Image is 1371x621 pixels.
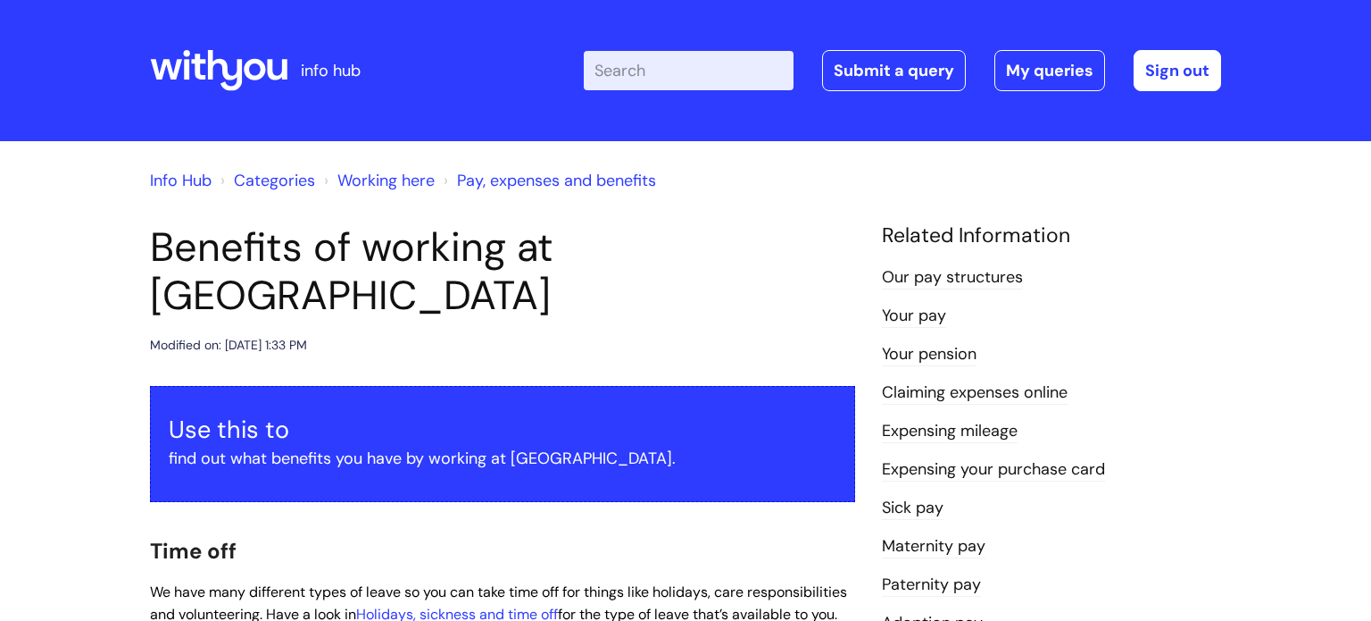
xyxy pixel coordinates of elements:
[150,170,212,191] a: Info Hub
[457,170,656,191] a: Pay, expenses and benefits
[150,537,237,565] span: Time off
[882,535,985,558] a: Maternity pay
[234,170,315,191] a: Categories
[882,458,1105,482] a: Expensing your purchase card
[216,166,315,195] li: Solution home
[584,50,1221,91] div: | -
[150,223,855,320] h1: Benefits of working at [GEOGRAPHIC_DATA]
[994,50,1105,91] a: My queries
[882,223,1221,248] h4: Related Information
[882,574,981,597] a: Paternity pay
[301,56,361,85] p: info hub
[882,305,946,328] a: Your pay
[822,50,966,91] a: Submit a query
[882,382,1068,405] a: Claiming expenses online
[150,334,307,357] div: Modified on: [DATE] 1:33 PM
[882,343,976,366] a: Your pension
[882,266,1023,290] a: Our pay structures
[439,166,656,195] li: Pay, expenses and benefits
[584,51,794,90] input: Search
[320,166,435,195] li: Working here
[337,170,435,191] a: Working here
[882,497,943,520] a: Sick pay
[1134,50,1221,91] a: Sign out
[169,444,836,473] p: find out what benefits you have by working at [GEOGRAPHIC_DATA].
[882,420,1018,443] a: Expensing mileage
[169,415,836,444] h3: Use this to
